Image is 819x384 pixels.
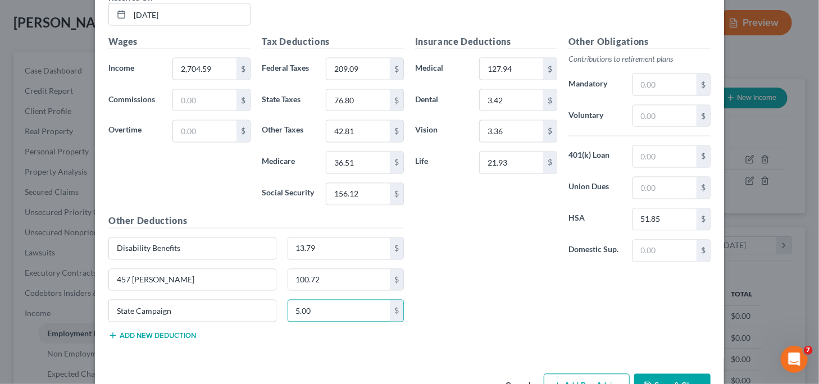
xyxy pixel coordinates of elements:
[256,183,320,205] label: Social Security
[103,89,167,112] label: Commissions
[236,90,250,111] div: $
[326,152,390,173] input: 0.00
[103,120,167,143] label: Overtime
[697,209,710,230] div: $
[633,106,697,127] input: 0.00
[804,346,813,355] span: 7
[108,331,196,340] button: Add new deduction
[563,105,627,127] label: Voluntary
[633,177,697,199] input: 0.00
[480,90,543,111] input: 0.00
[390,269,403,291] div: $
[480,121,543,142] input: 0.00
[108,63,134,72] span: Income
[410,120,474,143] label: Vision
[262,35,404,49] h5: Tax Deductions
[480,58,543,80] input: 0.00
[697,240,710,262] div: $
[633,209,697,230] input: 0.00
[415,35,557,49] h5: Insurance Deductions
[563,240,627,262] label: Domestic Sup.
[326,121,390,142] input: 0.00
[236,58,250,80] div: $
[109,269,276,291] input: Specify...
[543,152,557,173] div: $
[390,238,403,259] div: $
[236,121,250,142] div: $
[390,184,403,205] div: $
[568,53,711,65] p: Contributions to retirement plans
[326,184,390,205] input: 0.00
[410,152,474,174] label: Life
[326,90,390,111] input: 0.00
[697,146,710,167] div: $
[109,238,276,259] input: Specify...
[173,58,236,80] input: 0.00
[288,269,390,291] input: 0.00
[543,58,557,80] div: $
[108,35,251,49] h5: Wages
[390,300,403,322] div: $
[390,58,403,80] div: $
[697,106,710,127] div: $
[410,89,474,112] label: Dental
[568,35,711,49] h5: Other Obligations
[173,90,236,111] input: 0.00
[543,90,557,111] div: $
[633,74,697,95] input: 0.00
[563,145,627,168] label: 401(k) Loan
[288,238,390,259] input: 0.00
[130,4,250,25] input: MM/DD/YYYY
[326,58,390,80] input: 0.00
[697,177,710,199] div: $
[390,152,403,173] div: $
[390,90,403,111] div: $
[109,300,276,322] input: Specify...
[781,346,808,373] iframe: Intercom live chat
[563,74,627,96] label: Mandatory
[256,152,320,174] label: Medicare
[563,177,627,199] label: Union Dues
[410,58,474,80] label: Medical
[390,121,403,142] div: $
[633,146,697,167] input: 0.00
[697,74,710,95] div: $
[288,300,390,322] input: 0.00
[108,214,404,228] h5: Other Deductions
[173,121,236,142] input: 0.00
[480,152,543,173] input: 0.00
[563,208,627,231] label: HSA
[256,58,320,80] label: Federal Taxes
[543,121,557,142] div: $
[633,240,697,262] input: 0.00
[256,120,320,143] label: Other Taxes
[256,89,320,112] label: State Taxes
